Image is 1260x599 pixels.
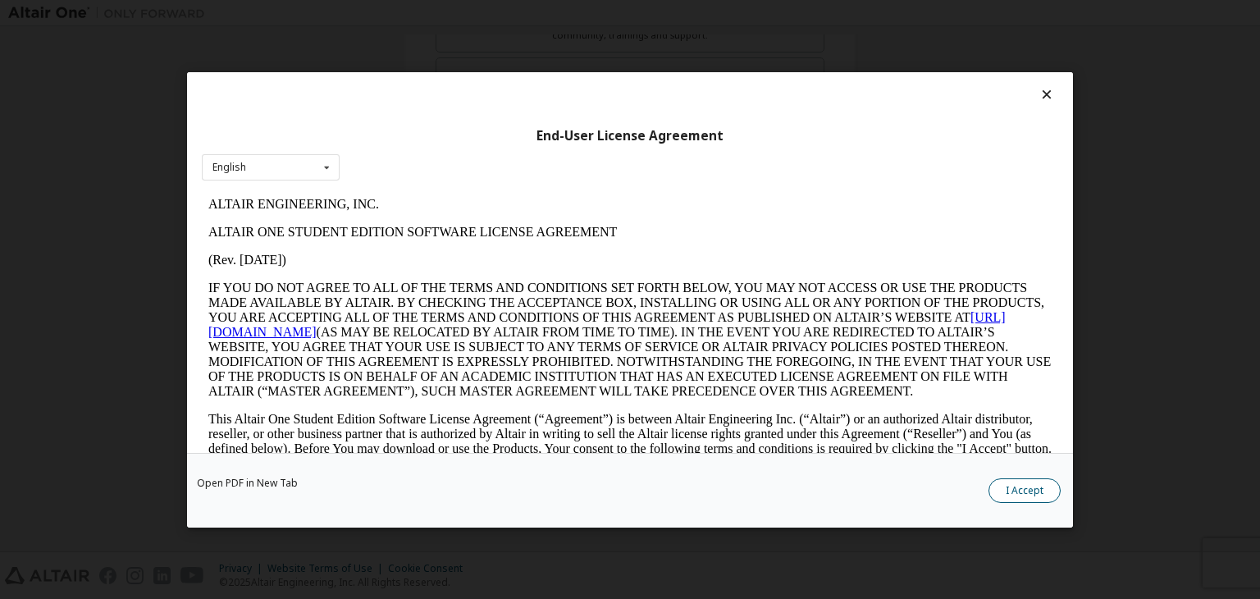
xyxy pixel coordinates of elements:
p: ALTAIR ENGINEERING, INC. [7,7,850,21]
p: IF YOU DO NOT AGREE TO ALL OF THE TERMS AND CONDITIONS SET FORTH BELOW, YOU MAY NOT ACCESS OR USE... [7,90,850,208]
div: End-User License Agreement [202,127,1058,144]
a: Open PDF in New Tab [197,478,298,488]
p: ALTAIR ONE STUDENT EDITION SOFTWARE LICENSE AGREEMENT [7,34,850,49]
p: (Rev. [DATE]) [7,62,850,77]
div: English [212,162,246,172]
button: I Accept [988,478,1061,503]
a: [URL][DOMAIN_NAME] [7,120,804,149]
p: This Altair One Student Edition Software License Agreement (“Agreement”) is between Altair Engine... [7,222,850,281]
